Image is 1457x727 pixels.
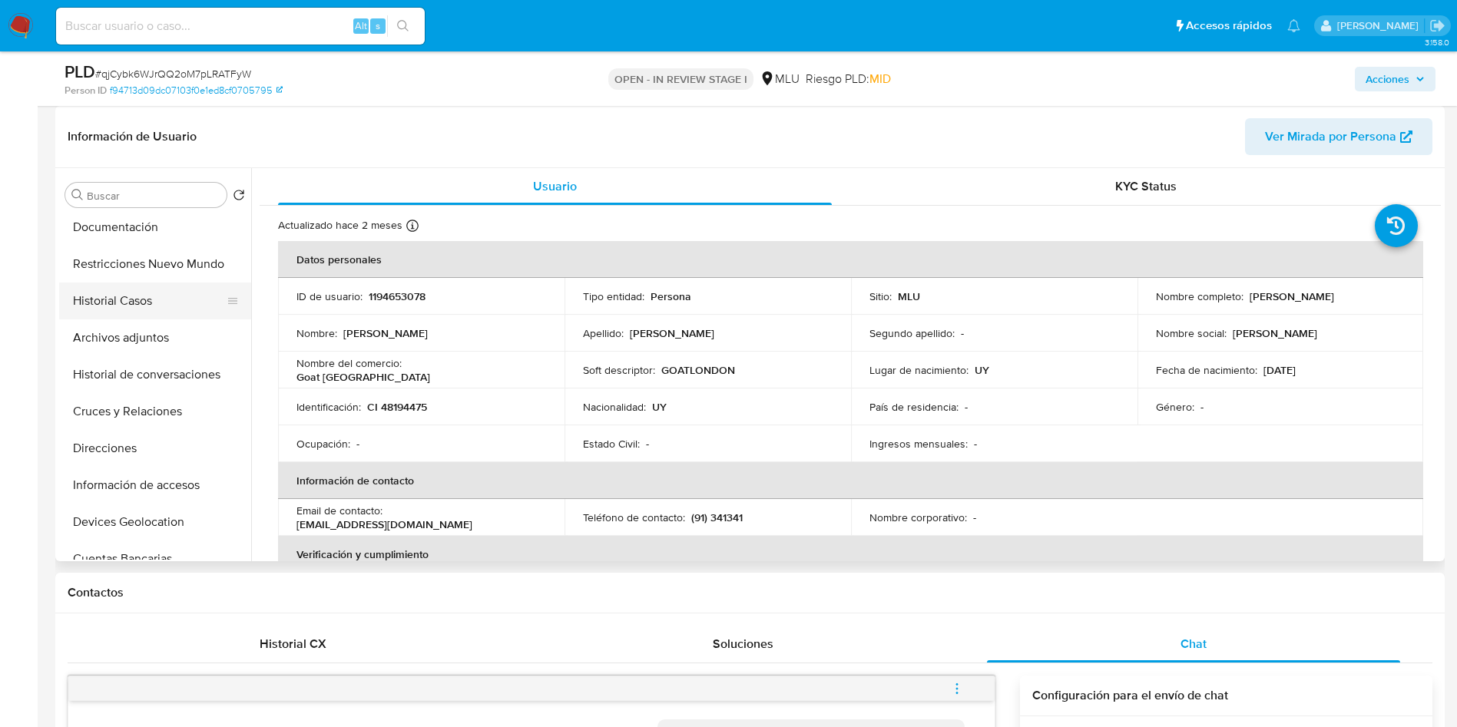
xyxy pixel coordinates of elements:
[965,400,968,414] p: -
[1186,18,1272,34] span: Accesos rápidos
[59,393,251,430] button: Cruces y Relaciones
[583,400,646,414] p: Nacionalidad :
[869,70,891,88] span: MID
[973,511,976,524] p: -
[974,437,977,451] p: -
[59,319,251,356] button: Archivos adjuntos
[87,189,220,203] input: Buscar
[1355,67,1435,91] button: Acciones
[59,356,251,393] button: Historial de conversaciones
[65,59,95,84] b: PLD
[869,400,959,414] p: País de residencia :
[1181,635,1207,653] span: Chat
[533,177,577,195] span: Usuario
[110,84,283,97] a: f94713d09dc07103f0e1ed8cf0705795
[630,326,714,340] p: [PERSON_NAME]
[296,370,430,384] p: Goat [GEOGRAPHIC_DATA]
[356,437,359,451] p: -
[1156,326,1227,340] p: Nombre social :
[1265,118,1396,155] span: Ver Mirada por Persona
[583,289,644,303] p: Tipo entidad :
[59,246,251,283] button: Restricciones Nuevo Mundo
[71,189,84,201] button: Buscar
[367,400,427,414] p: CI 48194475
[583,437,640,451] p: Estado Civil :
[1366,67,1409,91] span: Acciones
[65,84,107,97] b: Person ID
[95,66,251,81] span: # qjCybk6WJrQQ2oM7pLRATFyW
[1250,289,1334,303] p: [PERSON_NAME]
[59,467,251,504] button: Información de accesos
[975,363,989,377] p: UY
[806,71,891,88] span: Riesgo PLD:
[1156,400,1194,414] p: Género :
[1233,326,1317,340] p: [PERSON_NAME]
[869,363,969,377] p: Lugar de nacimiento :
[1429,18,1445,34] a: Salir
[1425,36,1449,48] span: 3.158.0
[296,326,337,340] p: Nombre :
[869,437,968,451] p: Ingresos mensuales :
[296,400,361,414] p: Identificación :
[583,511,685,524] p: Teléfono de contacto :
[1263,363,1296,377] p: [DATE]
[59,504,251,540] button: Devices Geolocation
[278,218,402,233] p: Actualizado hace 2 meses
[296,356,402,370] p: Nombre del comercio :
[59,540,251,577] button: Cuentas Bancarias
[932,670,982,707] button: menu-action
[651,289,691,303] p: Persona
[760,71,800,88] div: MLU
[652,400,667,414] p: UY
[583,363,655,377] p: Soft descriptor :
[387,15,419,37] button: search-icon
[369,289,426,303] p: 1194653078
[355,18,367,33] span: Alt
[583,326,624,340] p: Apellido :
[296,517,472,531] p: [EMAIL_ADDRESS][DOMAIN_NAME]
[68,585,1432,600] h1: Contactos
[296,437,350,451] p: Ocupación :
[608,68,753,90] p: OPEN - IN REVIEW STAGE I
[869,289,892,303] p: Sitio :
[1287,19,1300,32] a: Notificaciones
[343,326,428,340] p: [PERSON_NAME]
[260,635,326,653] span: Historial CX
[869,511,967,524] p: Nombre corporativo :
[68,129,197,144] h1: Información de Usuario
[278,536,1423,573] th: Verificación y cumplimiento
[56,16,425,36] input: Buscar usuario o caso...
[1032,688,1420,703] h3: Configuración para el envío de chat
[376,18,380,33] span: s
[691,511,743,524] p: (91) 341341
[661,363,735,377] p: GOATLONDON
[713,635,773,653] span: Soluciones
[646,437,649,451] p: -
[59,209,251,246] button: Documentación
[1115,177,1177,195] span: KYC Status
[1245,118,1432,155] button: Ver Mirada por Persona
[296,504,382,517] p: Email de contacto :
[869,326,955,340] p: Segundo apellido :
[1156,363,1257,377] p: Fecha de nacimiento :
[1200,400,1204,414] p: -
[961,326,964,340] p: -
[59,283,239,319] button: Historial Casos
[233,189,245,206] button: Volver al orden por defecto
[278,241,1423,278] th: Datos personales
[1337,18,1424,33] p: antonio.rossel@mercadolibre.com
[296,289,363,303] p: ID de usuario :
[278,462,1423,499] th: Información de contacto
[59,430,251,467] button: Direcciones
[1156,289,1243,303] p: Nombre completo :
[898,289,920,303] p: MLU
